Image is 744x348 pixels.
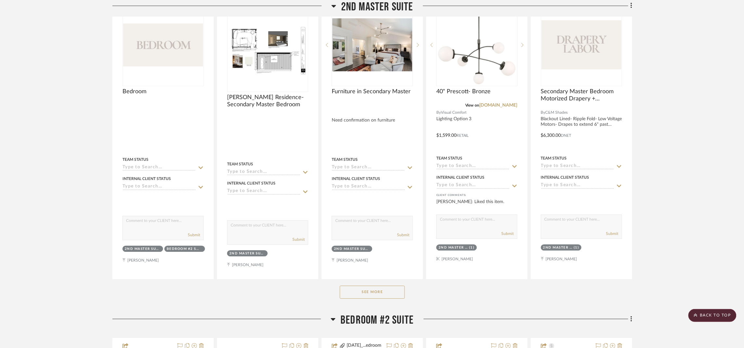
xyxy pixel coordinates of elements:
img: Bedroom [123,23,203,66]
img: Linck Residence- Secondary Master Bedroom [228,25,308,76]
div: Team Status [436,155,462,161]
div: (1) [469,245,475,250]
div: (1) [574,245,580,250]
input: Type to Search… [541,183,614,189]
input: Type to Search… [227,169,301,175]
input: Type to Search… [436,183,510,189]
div: Team Status [227,161,253,167]
span: By [541,110,545,116]
span: By [436,110,441,116]
div: Internal Client Status [436,174,485,180]
div: Internal Client Status [541,174,589,180]
div: Bedroom #2 Suite [167,247,201,251]
span: Bedroom [122,88,147,95]
div: Internal Client Status [122,176,171,182]
div: 2nd Master Suite [334,247,368,251]
div: Team Status [332,157,358,162]
div: Internal Client Status [332,176,380,182]
button: Submit [188,232,200,238]
scroll-to-top-button: BACK TO TOP [688,309,737,322]
div: 2nd Master Suite [125,247,159,251]
span: Secondary Master Bedroom Motorized Drapery + Hardware [541,88,622,102]
input: Type to Search… [541,163,614,170]
div: 2nd Master Suite [229,251,264,256]
input: Type to Search… [122,184,196,190]
div: Team Status [122,157,148,162]
div: 2nd Master Suite [439,245,468,250]
div: Internal Client Status [227,180,276,186]
button: Submit [397,232,409,238]
div: 2nd Master Suite [543,245,572,250]
span: Bedroom #2 Suite [340,313,414,327]
span: View on [465,103,480,107]
input: Type to Search… [436,163,510,170]
input: Type to Search… [332,165,405,171]
input: Type to Search… [227,188,301,195]
span: Visual Comfort [441,110,467,116]
span: Furniture in Secondary Master [332,88,411,95]
button: Submit [606,231,619,237]
span: C&M Shades [545,110,568,116]
img: 40" Prescott- Bronze [437,5,517,85]
button: See More [340,286,405,299]
img: Secondary Master Bedroom Motorized Drapery + Hardware [542,20,622,69]
input: Type to Search… [332,184,405,190]
a: [DOMAIN_NAME] [480,103,518,108]
div: Team Status [541,155,567,161]
span: [PERSON_NAME] Residence- Secondary Master Bedroom [227,94,308,108]
div: [PERSON_NAME]: Liked this item. [436,199,518,212]
button: Submit [502,231,514,237]
input: Type to Search… [122,165,196,171]
button: Submit [292,237,305,242]
div: 0 [437,4,517,86]
span: 40" Prescott- Bronze [436,88,491,95]
img: Furniture in Secondary Master [332,18,412,71]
